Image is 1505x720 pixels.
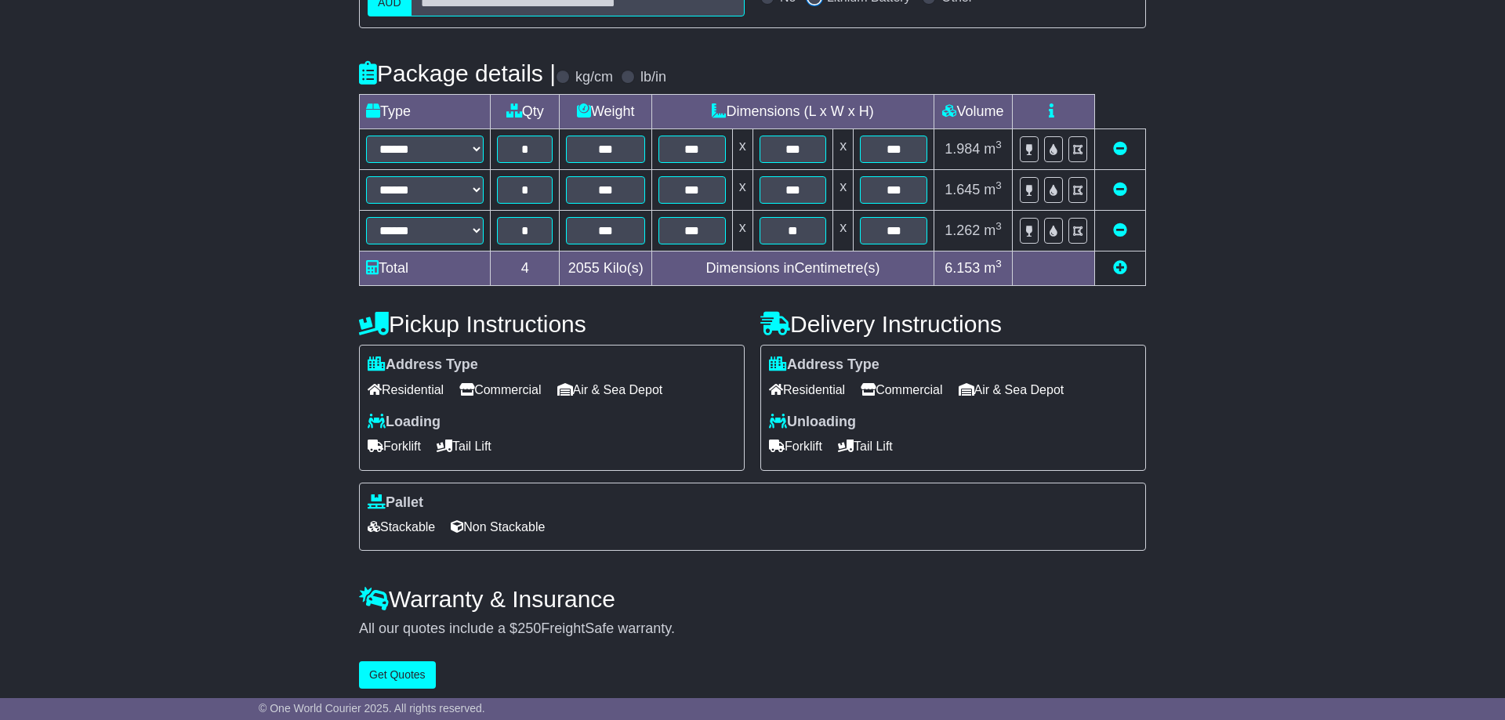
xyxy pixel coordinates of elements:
span: Non Stackable [451,515,545,539]
label: Address Type [769,356,879,374]
td: x [833,170,854,211]
span: Residential [368,378,444,402]
td: x [732,129,752,170]
span: m [984,141,1002,157]
span: Tail Lift [437,434,491,458]
sup: 3 [995,139,1002,150]
td: x [732,170,752,211]
span: Air & Sea Depot [959,378,1064,402]
a: Remove this item [1113,182,1127,197]
td: Weight [560,95,652,129]
td: Dimensions in Centimetre(s) [652,251,934,286]
a: Add new item [1113,260,1127,276]
td: Dimensions (L x W x H) [652,95,934,129]
span: Air & Sea Depot [557,378,663,402]
span: Commercial [861,378,942,402]
h4: Package details | [359,60,556,86]
div: All our quotes include a $ FreightSafe warranty. [359,621,1146,638]
h4: Pickup Instructions [359,311,745,337]
a: Remove this item [1113,141,1127,157]
span: Commercial [459,378,541,402]
span: Tail Lift [838,434,893,458]
span: © One World Courier 2025. All rights reserved. [259,702,485,715]
button: Get Quotes [359,661,436,689]
label: Pallet [368,494,423,512]
span: m [984,223,1002,238]
span: 2055 [568,260,600,276]
span: 6.153 [945,260,980,276]
sup: 3 [995,220,1002,232]
td: Total [360,251,491,286]
td: Kilo(s) [560,251,652,286]
label: Address Type [368,356,478,374]
span: Residential [769,378,845,402]
label: kg/cm [575,69,613,86]
td: x [732,211,752,251]
label: Loading [368,414,441,431]
span: m [984,260,1002,276]
td: x [833,129,854,170]
td: Type [360,95,491,129]
sup: 3 [995,179,1002,191]
span: 250 [517,621,541,636]
td: Volume [934,95,1012,129]
span: 1.984 [945,141,980,157]
span: 1.645 [945,182,980,197]
td: x [833,211,854,251]
span: Forklift [769,434,822,458]
span: Forklift [368,434,421,458]
td: 4 [491,251,560,286]
span: Stackable [368,515,435,539]
label: lb/in [640,69,666,86]
h4: Delivery Instructions [760,311,1146,337]
sup: 3 [995,258,1002,270]
a: Remove this item [1113,223,1127,238]
label: Unloading [769,414,856,431]
span: 1.262 [945,223,980,238]
span: m [984,182,1002,197]
h4: Warranty & Insurance [359,586,1146,612]
td: Qty [491,95,560,129]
